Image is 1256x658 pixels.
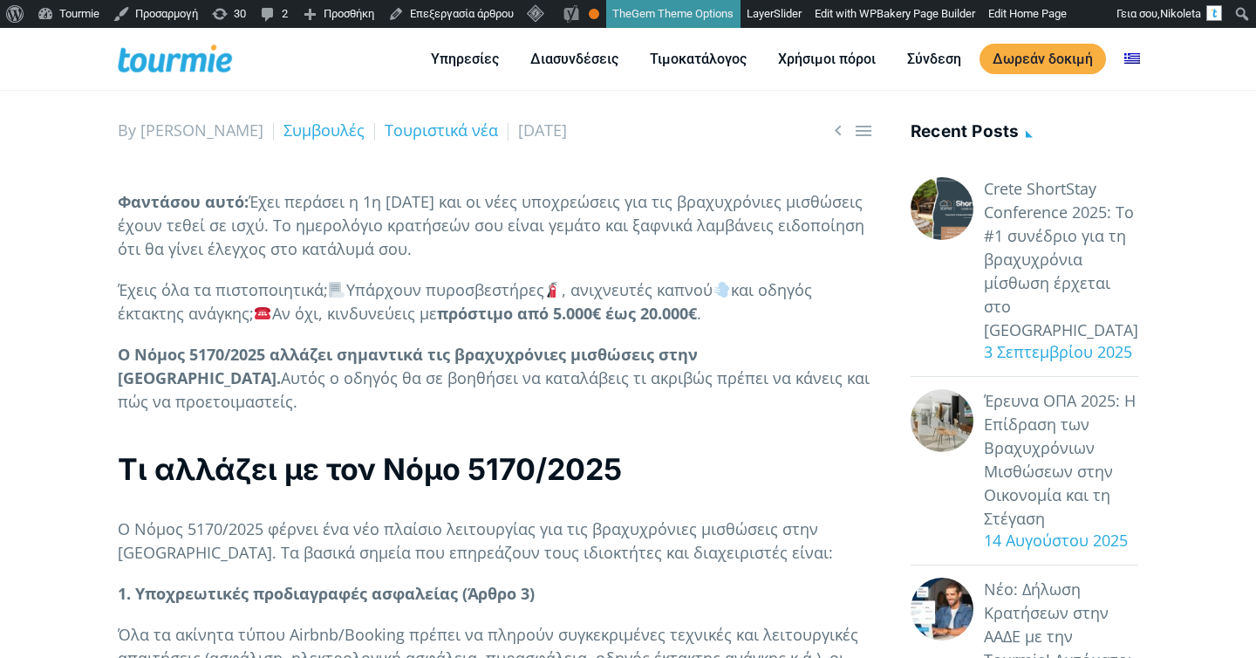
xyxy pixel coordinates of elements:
[118,120,263,141] span: By [PERSON_NAME]
[118,344,698,388] strong: Ο Νόμος 5170/2025 αλλάζει σημαντικά τις βραχυχρόνιες μισθώσεις στην [GEOGRAPHIC_DATA].
[118,449,874,490] h2: Τι αλλάζει με τον Νόμο 5170/2025
[518,120,567,141] span: [DATE]
[1160,7,1201,20] span: Nikoleta
[118,583,535,604] strong: 1. Υποχρεωτικές προδιαγραφές ασφαλείας (Άρθρο 3)
[589,9,599,19] div: OK
[984,389,1138,531] a: Έρευνα ΟΠΑ 2025: Η Επίδραση των Βραχυχρόνιων Μισθώσεων στην Οικονομία και τη Στέγαση
[437,303,697,324] strong: πρόστιμο από 5.000€ έως 20.000€
[828,120,849,141] a: 
[517,48,631,70] a: Διασυνδέσεις
[118,191,249,212] strong: Φαντάσου αυτό:
[853,120,874,141] a: 
[973,529,1138,552] div: 14 Αυγούστου 2025
[973,340,1138,364] div: 3 Σεπτεμβρίου 2025
[118,517,874,565] p: Ο Νόμος 5170/2025 φέρνει ένα νέο πλαίσιο λειτουργίας για τις βραχυχρόνιες μισθώσεις στην [GEOGRAP...
[911,119,1138,147] h4: Recent posts
[828,120,849,141] span: Previous post
[283,120,365,141] a: Συμβουλές
[385,120,498,141] a: Τουριστικά νέα
[894,48,974,70] a: Σύνδεση
[980,44,1106,74] a: Δωρεάν δοκιμή
[418,48,512,70] a: Υπηρεσίες
[118,343,874,414] p: Αυτός ο οδηγός θα σε βοηθήσει να καταλάβεις τι ακριβώς πρέπει να κάνεις και πώς να προετοιμαστείς.
[765,48,889,70] a: Χρήσιμοι πόροι
[118,190,874,261] p: Έχει περάσει η 1η [DATE] και οι νέες υποχρεώσεις για τις βραχυχρόνιες μισθώσεις έχουν τεθεί σε ισ...
[637,48,760,70] a: Τιμοκατάλογος
[984,177,1138,342] a: Crete ShortStay Conference 2025: Το #1 συνέδριο για τη βραχυχρόνια μίσθωση έρχεται στο [GEOGRAPHI...
[118,278,874,326] p: Έχεις όλα τα πιστοποιητικά; Υπάρχουν πυροσβεστήρες , ανιχνευτές καπνού και οδηγός έκτακτης ανάγκη...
